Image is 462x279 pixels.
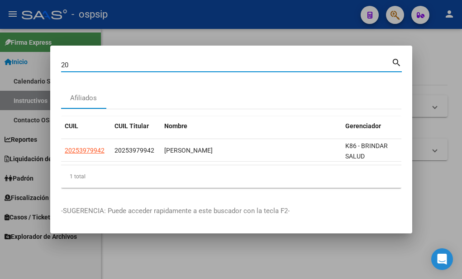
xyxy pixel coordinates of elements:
p: -SUGERENCIA: Puede acceder rapidamente a este buscador con la tecla F2- [61,206,401,216]
span: CUIL Titular [114,122,149,130]
div: Open Intercom Messenger [431,248,453,270]
div: [PERSON_NAME] [164,145,338,156]
span: 20253979942 [114,147,154,154]
span: K86 - BRINDAR SALUD [345,142,388,160]
mat-icon: search [391,56,402,67]
datatable-header-cell: CUIL Titular [111,116,161,136]
datatable-header-cell: CUIL [61,116,111,136]
datatable-header-cell: Nombre [161,116,342,136]
span: Gerenciador [345,122,381,130]
div: Afiliados [70,93,97,103]
span: CUIL [65,122,78,130]
datatable-header-cell: Gerenciador [342,116,405,136]
div: 1 total [61,165,401,188]
span: Nombre [164,122,187,130]
span: 20253979942 [65,147,105,154]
